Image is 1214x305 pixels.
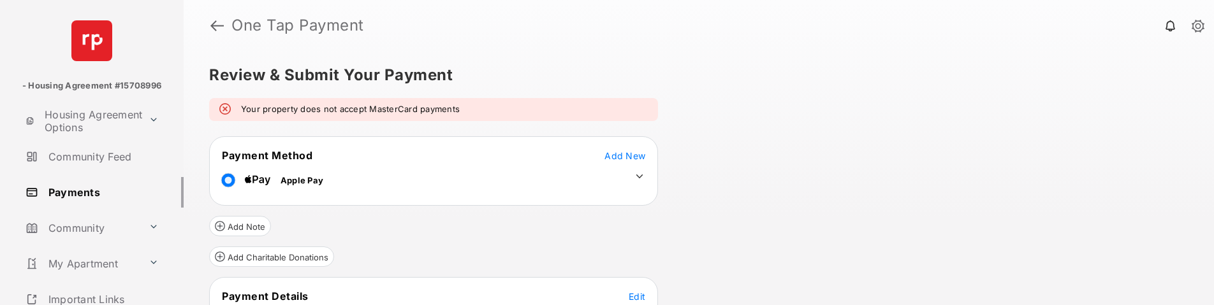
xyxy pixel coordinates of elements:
[629,290,645,302] button: Edit
[20,248,143,279] a: My Apartment
[20,213,143,243] a: Community
[20,177,184,208] a: Payments
[71,20,112,61] img: svg+xml;base64,PHN2ZyB4bWxucz0iaHR0cDovL3d3dy53My5vcmcvMjAwMC9zdmciIHdpZHRoPSI2NCIgaGVpZ2h0PSI2NC...
[20,106,143,136] a: Housing Agreement Options
[22,80,161,92] p: - Housing Agreement #15708996
[222,290,309,302] span: Payment Details
[241,103,460,116] em: Your property does not accept MasterCard payments
[281,175,323,185] span: Apple Pay
[604,150,645,161] span: Add New
[222,149,312,162] span: Payment Method
[20,141,184,172] a: Community Feed
[629,291,645,302] span: Edit
[604,149,645,162] button: Add New
[209,246,334,267] button: Add Charitable Donations
[209,67,1178,83] h5: Review & Submit Your Payment
[231,18,364,33] strong: One Tap Payment
[209,216,271,236] button: Add Note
